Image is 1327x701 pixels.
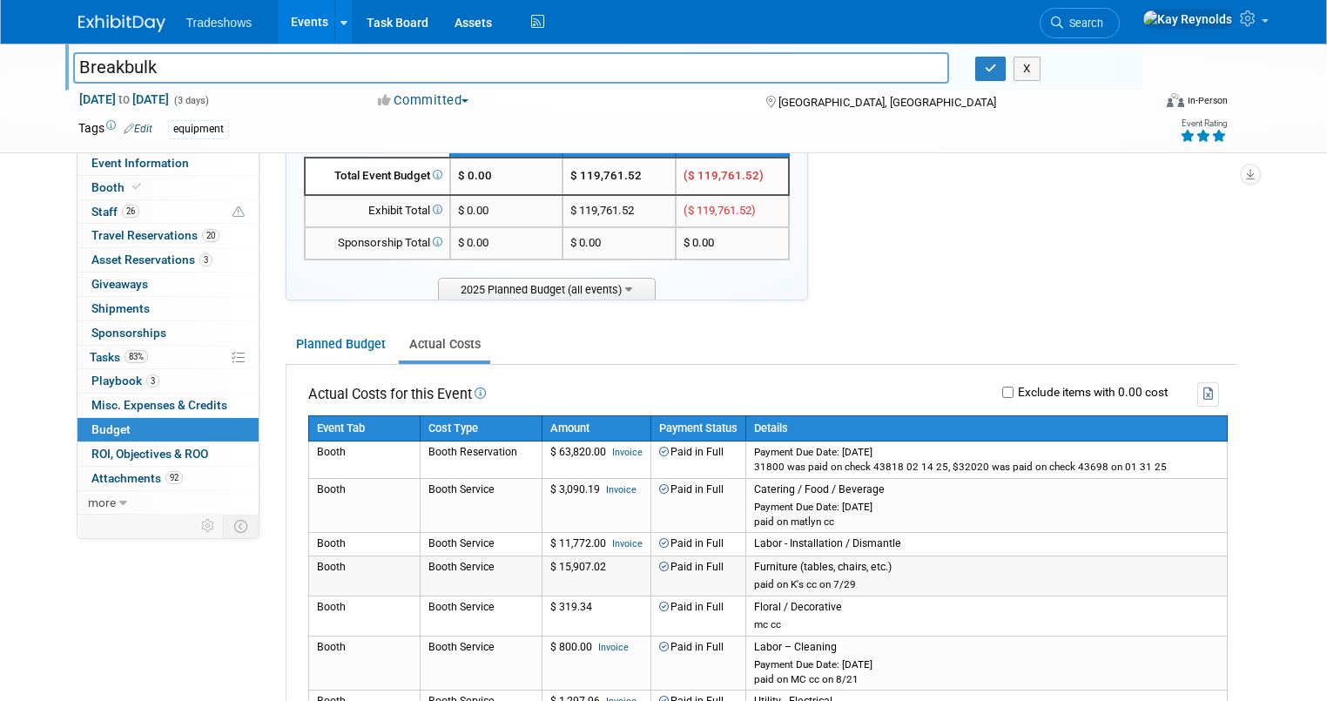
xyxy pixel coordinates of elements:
a: Invoice [612,447,643,458]
td: Floral / Decorative [745,596,1227,636]
span: Sponsorships [91,326,166,340]
span: (3 days) [172,95,209,106]
span: Tradeshows [186,16,253,30]
a: Invoice [606,484,637,495]
button: Committed [372,91,475,110]
span: Misc. Expenses & Credits [91,398,227,412]
a: Misc. Expenses & Credits [77,394,259,417]
td: Furniture (tables, chairs, etc.) [745,556,1227,596]
span: ($ 119,761.52) [684,169,764,182]
span: Staff [91,205,139,219]
label: Exclude items with 0.00 cost [1014,387,1168,399]
span: Booth [91,180,145,194]
td: Actual Costs for this Event [308,382,486,406]
div: paid on MC cc on 8/21 [754,673,1219,686]
a: Event Information [77,152,259,175]
a: Tasks83% [77,346,259,369]
div: Event Format [1058,91,1228,117]
span: Attachments [91,471,183,485]
span: [GEOGRAPHIC_DATA], [GEOGRAPHIC_DATA] [778,96,996,109]
div: paid on matlyn cc [754,516,1219,529]
td: Booth Service [420,556,542,596]
span: Asset Reservations [91,253,212,266]
td: Paid in Full [650,556,745,596]
td: Tags [78,119,152,139]
div: Event Rating [1180,119,1227,128]
div: paid on K's cc on 7/29 [754,578,1219,591]
img: Format-Inperson.png [1167,93,1184,107]
a: Budget [77,418,259,441]
span: Playbook [91,374,159,388]
a: Playbook3 [77,369,259,393]
td: $ 119,761.52 [562,158,676,195]
div: Payment Due Date: [DATE] [754,658,1219,671]
span: Tasks [90,350,148,364]
div: mc cc [754,618,1219,631]
td: Catering / Food / Beverage [745,478,1227,533]
a: ROI, Objectives & ROO [77,442,259,466]
td: Labor – Cleaning [745,636,1227,691]
a: Search [1040,8,1120,38]
td: Paid in Full [650,636,745,691]
span: 3 [146,374,159,388]
a: Booth [77,176,259,199]
a: Asset Reservations3 [77,248,259,272]
a: Actual Costs [399,328,490,361]
a: Planned Budget [286,328,395,361]
span: more [88,495,116,509]
a: Shipments [77,297,259,320]
td: Paid in Full [650,478,745,533]
td: Toggle Event Tabs [223,515,259,537]
th: Payment Status [650,415,745,441]
span: 20 [202,229,219,242]
span: 3 [199,253,212,266]
td: Booth Service [420,478,542,533]
a: Invoice [598,642,629,653]
td: Paid in Full [650,596,745,636]
div: 31800 was paid on check 43818 02 14 25, $32020 was paid on check 43698 on 01 31 25 [754,461,1219,474]
td: Booth [308,478,420,533]
span: 26 [122,205,139,218]
td: $ 63,820.00 [542,441,650,478]
div: Total Event Budget [313,168,442,185]
a: Sponsorships [77,321,259,345]
th: Details [745,415,1227,441]
td: Booth Reservation [420,441,542,478]
div: Exhibit Total [313,203,442,219]
span: 92 [165,471,183,484]
a: Travel Reservations20 [77,224,259,247]
td: $ 3,090.19 [542,478,650,533]
td: Booth Service [420,533,542,556]
div: Sponsorship Total [313,235,442,252]
td: Personalize Event Tab Strip [193,515,224,537]
span: ($ 119,761.52) [684,204,756,217]
td: $ 119,761.52 [562,195,676,227]
td: Booth [308,441,420,478]
td: Booth Service [420,596,542,636]
td: Booth Service [420,636,542,691]
span: Giveaways [91,277,148,291]
span: 2025 Planned Budget (all events) [438,278,656,300]
span: to [116,92,132,106]
td: $ 11,772.00 [542,533,650,556]
span: $ 0.00 [458,169,492,182]
div: Payment Due Date: [DATE] [754,501,1219,514]
td: Paid in Full [650,533,745,556]
span: $ 0.00 [458,204,488,217]
td: Booth [308,596,420,636]
th: Cost Type [420,415,542,441]
span: Shipments [91,301,150,315]
td: Labor - Installation / Dismantle [745,533,1227,556]
a: Staff26 [77,200,259,224]
div: In-Person [1187,94,1228,107]
button: X [1014,57,1041,81]
span: $ 0.00 [684,236,714,249]
th: Amount [542,415,650,441]
span: ROI, Objectives & ROO [91,447,208,461]
span: Travel Reservations [91,228,219,242]
img: Kay Reynolds [1142,10,1233,29]
span: [DATE] [DATE] [78,91,170,107]
td: $ 15,907.02 [542,556,650,596]
td: Booth [308,636,420,691]
td: $ 319.34 [542,596,650,636]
